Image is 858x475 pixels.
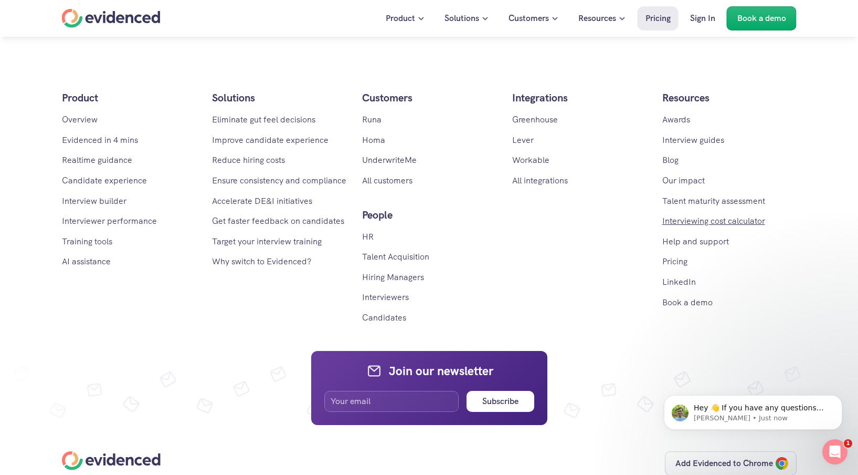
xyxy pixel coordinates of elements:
[638,6,679,30] a: Pricing
[662,89,797,106] p: Resources
[512,154,549,166] a: Workable
[482,395,518,408] h6: Subscribe
[662,114,690,125] a: Awards
[212,175,346,186] a: Ensure consistency and compliance
[509,12,549,25] p: Customers
[324,391,459,412] input: Your email
[4,22,13,30] img: LOGO.svg
[682,6,723,30] a: Sign In
[62,256,111,267] a: AI assistance
[512,175,568,186] a: All integrations
[362,154,417,166] a: UnderwriteMe
[4,4,13,13] img: XCircle-gray.svg
[62,215,157,226] a: Interviewer performance
[512,89,647,106] p: Integrations
[662,195,765,206] a: Talent maturity assessment
[362,231,374,242] a: HR
[362,206,496,223] p: People
[737,12,786,25] p: Book a demo
[362,89,496,106] h5: Customers
[690,12,715,25] p: Sign In
[212,135,329,146] a: Improve candidate experience
[212,215,344,226] a: Get faster feedback on candidates
[512,135,534,146] a: Lever
[662,256,687,267] a: Pricing
[362,312,406,323] a: Candidates
[62,175,147,186] a: Candidate experience
[362,175,412,186] a: All customers
[212,114,315,125] a: Eliminate gut feel decisions
[362,272,424,283] a: Hiring Managers
[662,215,765,226] a: Interviewing cost calculator
[62,236,112,247] a: Training tools
[362,135,385,146] a: Homa
[62,195,126,206] a: Interview builder
[512,114,558,125] a: Greenhouse
[675,457,773,470] p: Add Evidenced to Chrome
[662,236,729,247] a: Help and support
[645,12,671,25] p: Pricing
[212,256,311,267] a: Why switch to Evidenced?
[648,373,858,447] iframe: Intercom notifications message
[62,9,161,28] a: Home
[62,89,196,106] p: Product
[362,251,429,262] a: Talent Acquisition
[386,12,415,25] p: Product
[467,391,534,412] button: Subscribe
[844,439,852,448] span: 1
[62,135,138,146] a: Evidenced in 4 mins
[212,154,285,166] a: Reduce hiring costs
[212,236,322,247] a: Target your interview training
[727,6,797,30] a: Book a demo
[662,135,724,146] a: Interview guides
[662,297,713,308] a: Book a demo
[662,276,696,287] a: LinkedIn
[62,114,98,125] a: Overview
[62,154,132,166] a: Realtime guidance
[822,439,848,464] iframe: Intercom live chat
[362,114,382,125] a: Runa
[212,195,312,206] a: Accelerate DE&I initiatives
[578,12,616,25] p: Resources
[389,363,493,379] h4: Join our newsletter
[362,292,409,303] a: Interviewers
[444,12,479,25] p: Solutions
[212,89,346,106] p: Solutions
[662,175,705,186] a: Our impact
[662,154,679,166] a: Blog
